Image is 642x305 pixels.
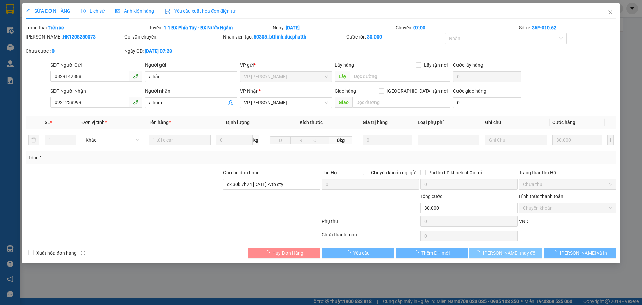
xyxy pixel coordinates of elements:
span: Giao hàng [335,88,356,94]
span: clock-circle [81,9,86,13]
span: Tổng cước [420,194,442,199]
span: Khác [86,135,139,145]
button: Close [601,3,620,22]
span: loading [553,250,560,255]
span: SL [45,120,50,125]
span: loading [414,250,421,255]
b: 1.1 BX Phía Tây - BX Nước Ngầm [164,25,233,30]
span: Chuyển khoản ng. gửi [368,169,419,176]
span: Ảnh kiện hàng [115,8,154,14]
div: Người gửi [145,61,237,69]
span: Yêu cầu [353,249,370,257]
input: D [270,136,291,144]
b: HK1208250073 [63,34,96,40]
input: Cước lấy hàng [453,71,521,82]
input: 0 [363,135,413,145]
div: SĐT Người Nhận [50,87,142,95]
button: Hủy Đơn Hàng [248,248,320,258]
span: Đơn vị tính [82,120,107,125]
span: Lấy [335,71,350,82]
span: Cước hàng [552,120,575,125]
span: Kích thước [300,120,323,125]
input: C [311,136,329,144]
span: [PERSON_NAME] và In [560,249,607,257]
th: Ghi chú [482,116,549,129]
div: Chưa cước : [26,47,123,55]
span: Chưa thu [523,179,612,189]
input: Dọc đường [352,97,450,108]
div: Số xe: [518,24,617,31]
input: VD: Bàn, Ghế [149,135,211,145]
b: 07:00 [413,25,425,30]
span: VP Hoằng Kim [244,72,328,82]
span: picture [115,9,120,13]
span: Lấy tận nơi [421,61,450,69]
b: 50305_bttlinh.ducphatth [254,34,306,40]
span: Định lượng [226,120,249,125]
div: Tổng: 1 [28,154,248,161]
span: loading [475,250,483,255]
span: Hủy Đơn Hàng [272,249,303,257]
label: Cước giao hàng [453,88,486,94]
button: delete [28,135,39,145]
span: [PERSON_NAME] thay đổi [483,249,536,257]
span: kg [253,135,259,145]
span: phone [133,99,138,105]
div: Tuyến: [148,24,272,31]
button: [PERSON_NAME] và In [544,248,616,258]
input: 0 [552,135,602,145]
input: R [290,136,311,144]
b: [DATE] [286,25,300,30]
span: loading [265,250,272,255]
span: SỬA ĐƠN HÀNG [26,8,70,14]
input: Ghi chú đơn hàng [223,179,320,190]
input: Ghi Chú [485,135,547,145]
div: Cước rồi : [346,33,444,41]
span: 0kg [329,136,352,144]
th: Loại phụ phí [415,116,482,129]
span: Tên hàng [149,120,171,125]
b: [DATE] 07:23 [145,48,172,54]
b: 0 [52,48,55,54]
div: Chưa thanh toán [321,231,420,243]
span: close [608,10,613,15]
input: Dọc đường [350,71,450,82]
label: Cước lấy hàng [453,62,483,68]
span: Lịch sử [81,8,105,14]
span: loading [346,250,353,255]
div: Ngày GD: [124,47,222,55]
div: VP gửi [240,61,332,69]
span: Giá trị hàng [363,120,388,125]
b: 36F-010.62 [532,25,556,30]
span: Xuất hóa đơn hàng [34,249,79,257]
span: [GEOGRAPHIC_DATA] tận nơi [384,87,450,95]
button: Yêu cầu [322,248,394,258]
span: VP Nhận [240,88,259,94]
label: Ghi chú đơn hàng [223,170,260,175]
span: VND [519,219,528,224]
img: icon [165,9,170,14]
div: Nhân viên tạo: [223,33,345,41]
span: Thu Hộ [322,170,337,175]
button: Thêm ĐH mới [396,248,468,258]
span: user-add [228,100,233,105]
div: Chuyến: [395,24,518,31]
div: Phụ thu [321,218,420,229]
span: Yêu cầu xuất hóa đơn điện tử [165,8,235,14]
span: Phí thu hộ khách nhận trả [426,169,485,176]
span: edit [26,9,30,13]
b: 30.000 [367,34,382,40]
span: Giao [335,97,352,108]
span: Lấy hàng [335,62,354,68]
span: Chuyển khoản [523,203,612,213]
div: Trạng thái: [25,24,148,31]
b: Trên xe [48,25,64,30]
div: [PERSON_NAME]: [26,33,123,41]
span: info-circle [81,251,85,255]
div: SĐT Người Gửi [50,61,142,69]
button: plus [607,135,614,145]
div: Ngày: [272,24,395,31]
span: phone [133,73,138,79]
div: Gói vận chuyển: [124,33,222,41]
button: [PERSON_NAME] thay đổi [469,248,542,258]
